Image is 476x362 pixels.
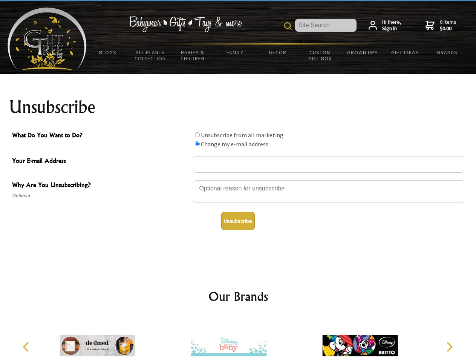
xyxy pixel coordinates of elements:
[384,44,426,60] a: Gift Ideas
[12,130,189,141] span: What Do You Want to Do?
[12,180,189,191] span: Why Are You Unsubscribing?
[193,156,464,173] input: Your E-mail Address
[382,19,401,32] span: Hi there,
[256,44,299,60] a: Decor
[195,132,200,137] input: What Do You Want to Do?
[341,44,384,60] a: Grown Ups
[12,191,189,200] span: Optional
[440,25,456,32] strong: $0.00
[425,19,456,32] a: 0 items$0.00
[440,18,456,32] span: 0 items
[295,19,357,32] input: Site Search
[15,287,461,305] h2: Our Brands
[201,131,283,139] label: Unsubscribe from all marketing
[19,339,35,355] button: Previous
[284,22,292,30] img: product search
[9,98,467,116] h1: Unsubscribe
[193,180,464,203] textarea: Why Are You Unsubscribing?
[201,140,268,148] label: Change my e-mail address
[171,44,214,66] a: Babies & Children
[221,212,255,230] button: Unsubscribe
[129,16,242,32] img: Babywear - Gifts - Toys & more
[299,44,341,66] a: Custom Gift Box
[87,44,129,60] a: BLOGS
[129,44,172,66] a: All Plants Collection
[195,141,200,146] input: What Do You Want to Do?
[441,339,458,355] button: Next
[382,25,401,32] strong: Sign in
[426,44,469,60] a: Brands
[12,156,189,167] span: Your E-mail Address
[8,8,87,70] img: Babyware - Gifts - Toys and more...
[369,19,401,32] a: Hi there,Sign in
[214,44,257,60] a: Family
